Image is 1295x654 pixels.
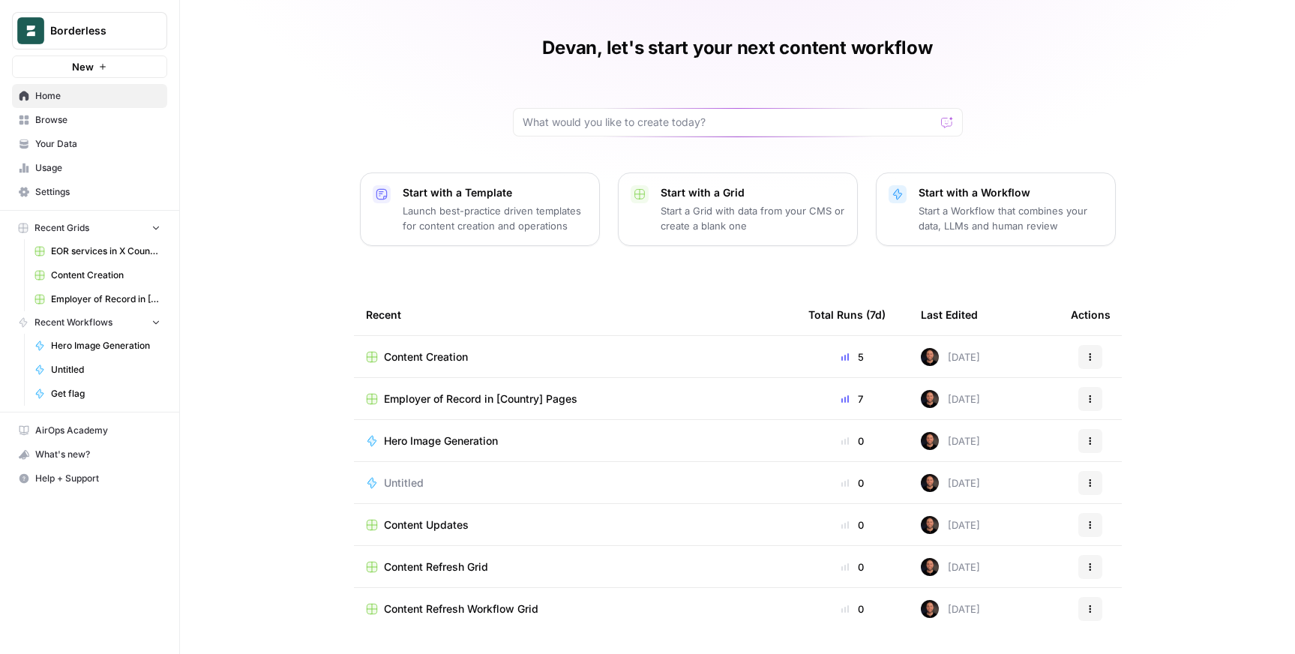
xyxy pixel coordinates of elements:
[921,558,980,576] div: [DATE]
[28,263,167,287] a: Content Creation
[51,292,160,306] span: Employer of Record in [Country] Pages
[12,442,167,466] button: What's new?
[12,108,167,132] a: Browse
[35,161,160,175] span: Usage
[808,349,897,364] div: 5
[366,433,784,448] a: Hero Image Generation
[403,203,587,233] p: Launch best-practice driven templates for content creation and operations
[51,268,160,282] span: Content Creation
[876,172,1116,246] button: Start with a WorkflowStart a Workflow that combines your data, LLMs and human review
[51,387,160,400] span: Get flag
[808,433,897,448] div: 0
[366,517,784,532] a: Content Updates
[72,59,94,74] span: New
[618,172,858,246] button: Start with a GridStart a Grid with data from your CMS or create a blank one
[12,84,167,108] a: Home
[919,203,1103,233] p: Start a Workflow that combines your data, LLMs and human review
[12,311,167,334] button: Recent Workflows
[808,475,897,490] div: 0
[384,517,469,532] span: Content Updates
[12,418,167,442] a: AirOps Academy
[35,113,160,127] span: Browse
[921,390,980,408] div: [DATE]
[523,115,935,130] input: What would you like to create today?
[661,185,845,200] p: Start with a Grid
[921,474,980,492] div: [DATE]
[542,36,932,60] h1: Devan, let's start your next content workflow
[384,433,498,448] span: Hero Image Generation
[366,475,784,490] a: Untitled
[921,474,939,492] img: 1x5evsl3off9ss8wtc2qenqfsk0y
[50,23,141,38] span: Borderless
[28,239,167,263] a: EOR services in X Country
[35,89,160,103] span: Home
[384,475,424,490] span: Untitled
[384,559,488,574] span: Content Refresh Grid
[921,348,980,366] div: [DATE]
[921,516,939,534] img: 1x5evsl3off9ss8wtc2qenqfsk0y
[384,391,577,406] span: Employer of Record in [Country] Pages
[921,390,939,408] img: 1x5evsl3off9ss8wtc2qenqfsk0y
[13,443,166,466] div: What's new?
[35,424,160,437] span: AirOps Academy
[366,601,784,616] a: Content Refresh Workflow Grid
[366,559,784,574] a: Content Refresh Grid
[51,244,160,258] span: EOR services in X Country
[384,601,538,616] span: Content Refresh Workflow Grid
[808,601,897,616] div: 0
[28,358,167,382] a: Untitled
[12,217,167,239] button: Recent Grids
[35,472,160,485] span: Help + Support
[366,294,784,335] div: Recent
[921,294,978,335] div: Last Edited
[403,185,587,200] p: Start with a Template
[12,132,167,156] a: Your Data
[808,294,886,335] div: Total Runs (7d)
[384,349,468,364] span: Content Creation
[921,432,980,450] div: [DATE]
[921,516,980,534] div: [DATE]
[921,600,980,618] div: [DATE]
[808,391,897,406] div: 7
[12,466,167,490] button: Help + Support
[366,391,784,406] a: Employer of Record in [Country] Pages
[808,517,897,532] div: 0
[17,17,44,44] img: Borderless Logo
[28,334,167,358] a: Hero Image Generation
[51,339,160,352] span: Hero Image Generation
[366,349,784,364] a: Content Creation
[808,559,897,574] div: 0
[1071,294,1111,335] div: Actions
[919,185,1103,200] p: Start with a Workflow
[28,382,167,406] a: Get flag
[12,180,167,204] a: Settings
[35,137,160,151] span: Your Data
[12,156,167,180] a: Usage
[12,12,167,49] button: Workspace: Borderless
[921,558,939,576] img: 1x5evsl3off9ss8wtc2qenqfsk0y
[661,203,845,233] p: Start a Grid with data from your CMS or create a blank one
[35,185,160,199] span: Settings
[921,432,939,450] img: 1x5evsl3off9ss8wtc2qenqfsk0y
[360,172,600,246] button: Start with a TemplateLaunch best-practice driven templates for content creation and operations
[12,55,167,78] button: New
[51,363,160,376] span: Untitled
[34,221,89,235] span: Recent Grids
[34,316,112,329] span: Recent Workflows
[921,600,939,618] img: 1x5evsl3off9ss8wtc2qenqfsk0y
[921,348,939,366] img: 1x5evsl3off9ss8wtc2qenqfsk0y
[28,287,167,311] a: Employer of Record in [Country] Pages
